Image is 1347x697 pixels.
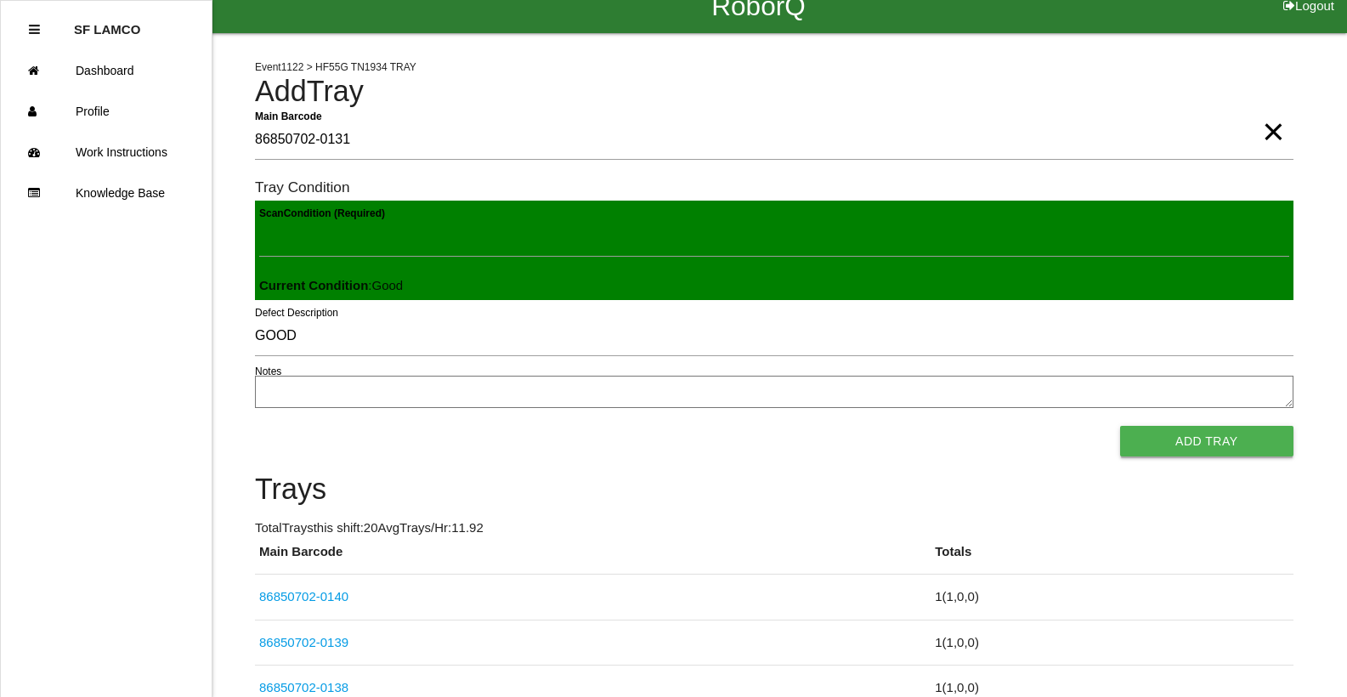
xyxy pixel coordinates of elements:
p: SF LAMCO [74,9,140,37]
a: Knowledge Base [1,173,212,213]
b: Current Condition [259,278,368,292]
button: Add Tray [1120,426,1293,456]
b: Scan Condition (Required) [259,207,385,219]
label: Defect Description [255,305,338,320]
span: : Good [259,278,403,292]
a: Work Instructions [1,132,212,173]
th: Totals [931,542,1293,575]
a: 86850702-0139 [259,635,348,649]
a: Profile [1,91,212,132]
h6: Tray Condition [255,179,1293,195]
div: Close [29,9,40,50]
th: Main Barcode [255,542,931,575]
h4: Trays [255,473,1293,506]
a: 86850702-0138 [259,680,348,694]
a: Dashboard [1,50,212,91]
span: Clear Input [1262,98,1284,132]
label: Notes [255,364,281,379]
td: 1 ( 1 , 0 , 0 ) [931,575,1293,620]
b: Main Barcode [255,110,322,122]
span: Event 1122 > HF55G TN1934 TRAY [255,61,416,73]
td: 1 ( 1 , 0 , 0 ) [931,620,1293,666]
input: Required [255,121,1293,160]
a: 86850702-0140 [259,589,348,603]
h4: Add Tray [255,76,1293,108]
p: Total Trays this shift: 20 Avg Trays /Hr: 11.92 [255,518,1293,538]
